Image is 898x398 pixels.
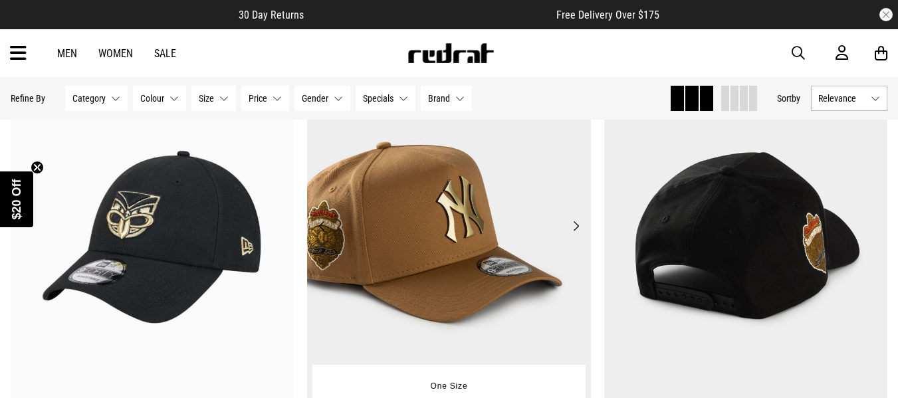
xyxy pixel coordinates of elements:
span: Size [199,93,214,104]
button: Category [65,86,128,111]
button: Colour [133,86,186,111]
button: Relevance [811,86,887,111]
span: Brand [428,93,450,104]
span: by [792,93,800,104]
a: Women [98,47,133,60]
button: Size [191,86,236,111]
iframe: Customer reviews powered by Trustpilot [330,8,530,21]
span: $20 Off [10,179,23,219]
span: Price [249,93,267,104]
button: Next [568,218,584,234]
button: Gender [294,86,350,111]
span: Relevance [818,93,865,104]
button: Brand [421,86,472,111]
span: Free Delivery Over $175 [556,9,659,21]
button: Open LiveChat chat widget [11,5,51,45]
span: Specials [363,93,393,104]
button: Specials [356,86,415,111]
a: Sale [154,47,176,60]
span: Category [72,93,106,104]
button: Previous [314,218,330,234]
img: Redrat logo [407,43,495,63]
p: Refine By [11,93,45,104]
button: Sortby [777,90,800,106]
span: Colour [140,93,164,104]
button: Price [241,86,289,111]
button: Close teaser [31,161,44,174]
span: Gender [302,93,328,104]
a: Men [57,47,77,60]
span: 30 Day Returns [239,9,304,21]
